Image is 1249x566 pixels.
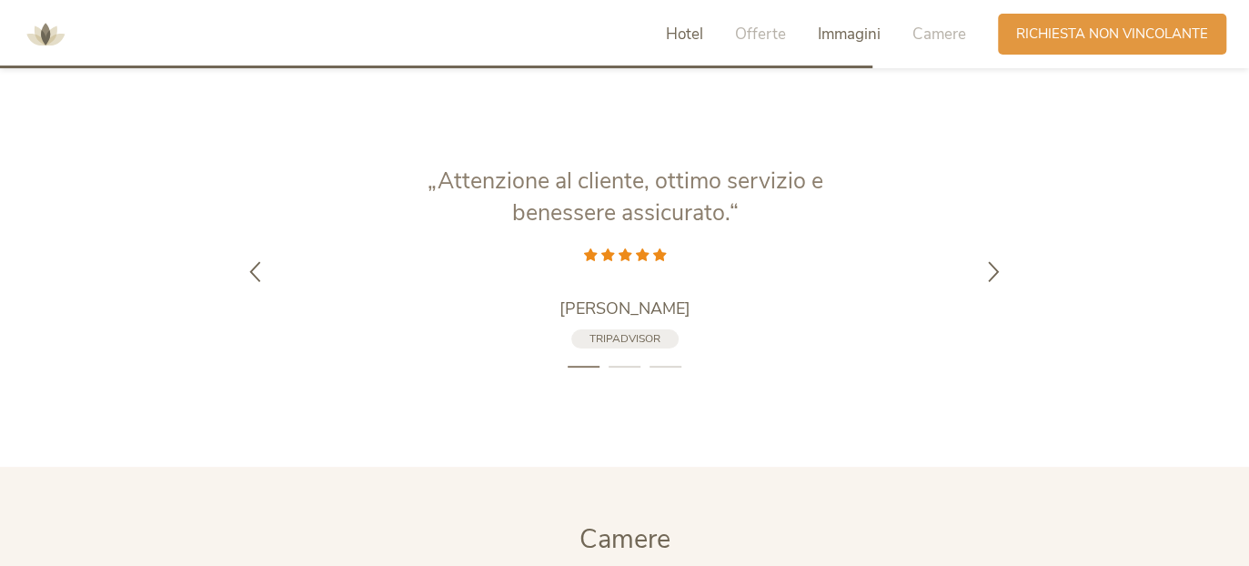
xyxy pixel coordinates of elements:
[579,521,670,557] span: Camere
[1016,25,1208,44] span: Richiesta non vincolante
[571,329,679,349] a: TripAdvisor
[398,298,852,320] a: [PERSON_NAME]
[18,7,73,62] img: AMONTI & LUNARIS Wellnessresort
[666,24,703,45] span: Hotel
[735,24,786,45] span: Offerte
[559,298,690,319] span: [PERSON_NAME]
[912,24,966,45] span: Camere
[818,24,881,45] span: Immagini
[18,27,73,40] a: AMONTI & LUNARIS Wellnessresort
[589,331,660,346] span: TripAdvisor
[428,166,823,228] span: „Attenzione al cliente, ottimo servizio e benessere assicurato.“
